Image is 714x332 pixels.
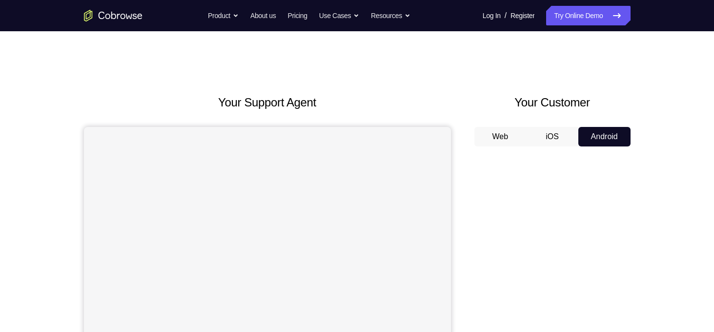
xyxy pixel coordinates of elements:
[84,10,143,21] a: Go to the home page
[505,10,507,21] span: /
[319,6,359,25] button: Use Cases
[474,127,527,146] button: Web
[84,94,451,111] h2: Your Support Agent
[287,6,307,25] a: Pricing
[510,6,534,25] a: Register
[578,127,631,146] button: Android
[526,127,578,146] button: iOS
[546,6,630,25] a: Try Online Demo
[483,6,501,25] a: Log In
[250,6,276,25] a: About us
[208,6,239,25] button: Product
[371,6,410,25] button: Resources
[474,94,631,111] h2: Your Customer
